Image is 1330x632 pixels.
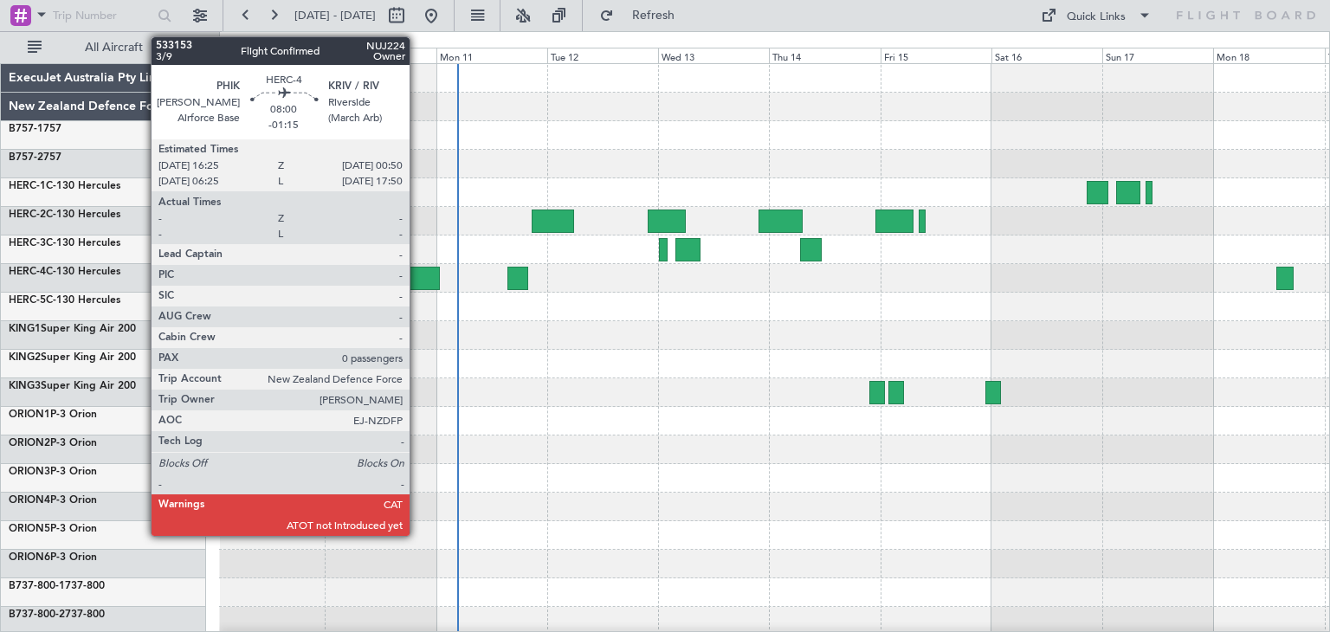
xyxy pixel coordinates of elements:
span: [DATE] - [DATE] [294,8,376,23]
span: HERC-3 [9,238,46,248]
a: ORION4P-3 Orion [9,495,97,506]
a: ORION3P-3 Orion [9,467,97,477]
a: KING1Super King Air 200 [9,324,136,334]
a: HERC-2C-130 Hercules [9,210,120,220]
div: Sun 17 [1102,48,1213,63]
div: Tue 12 [547,48,658,63]
span: ORION3 [9,467,50,477]
div: Fri 15 [881,48,991,63]
a: HERC-1C-130 Hercules [9,181,120,191]
div: Sat 9 [214,48,325,63]
a: ORION6P-3 Orion [9,552,97,563]
span: B757-2 [9,152,43,163]
button: Quick Links [1032,2,1160,29]
span: HERC-5 [9,295,46,306]
a: ORION5P-3 Orion [9,524,97,534]
span: ORION2 [9,438,50,448]
a: HERC-5C-130 Hercules [9,295,120,306]
button: Refresh [591,2,695,29]
span: All Aircraft [45,42,183,54]
span: ORION4 [9,495,50,506]
a: KING2Super King Air 200 [9,352,136,363]
div: Wed 13 [658,48,769,63]
a: ORION1P-3 Orion [9,410,97,420]
span: KING2 [9,352,41,363]
a: HERC-4C-130 Hercules [9,267,120,277]
a: B757-1757 [9,124,61,134]
span: Refresh [617,10,690,22]
span: B757-1 [9,124,43,134]
div: [DATE] [223,35,252,49]
div: Thu 14 [769,48,880,63]
div: Mon 18 [1213,48,1324,63]
span: B737-800-1 [9,581,65,591]
span: KING3 [9,381,41,391]
a: B737-800-2737-800 [9,609,105,620]
a: B757-2757 [9,152,61,163]
a: ORION2P-3 Orion [9,438,97,448]
input: Trip Number [53,3,152,29]
span: B737-800-2 [9,609,65,620]
button: All Aircraft [19,34,188,61]
a: KING3Super King Air 200 [9,381,136,391]
span: HERC-4 [9,267,46,277]
div: Sun 10 [325,48,436,63]
div: Sat 16 [991,48,1102,63]
span: HERC-2 [9,210,46,220]
span: ORION5 [9,524,50,534]
span: ORION1 [9,410,50,420]
span: KING1 [9,324,41,334]
span: HERC-1 [9,181,46,191]
span: ORION6 [9,552,50,563]
a: B737-800-1737-800 [9,581,105,591]
div: Mon 11 [436,48,547,63]
div: Quick Links [1067,9,1126,26]
a: HERC-3C-130 Hercules [9,238,120,248]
